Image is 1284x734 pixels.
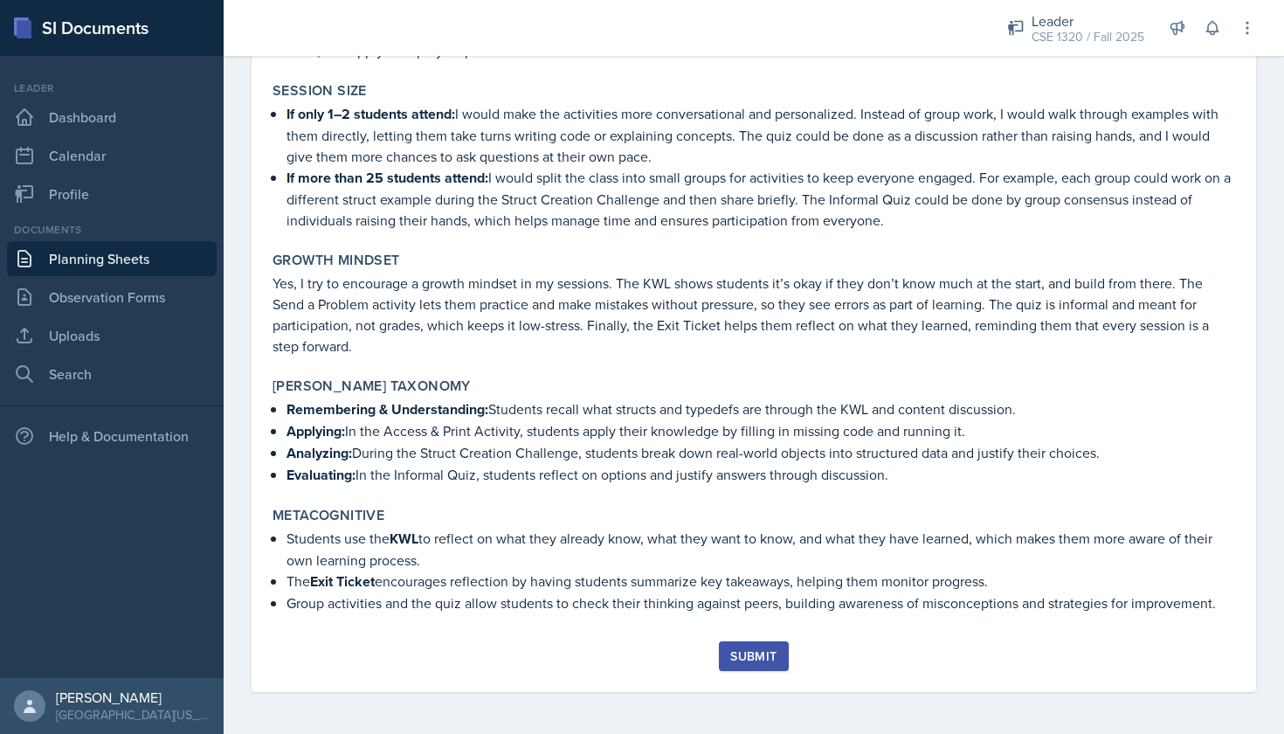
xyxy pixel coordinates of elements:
[7,80,217,96] div: Leader
[286,464,1235,486] p: In the Informal Quiz, students reflect on options and justify answers through discussion.
[286,420,1235,442] p: In the Access & Print Activity, students apply their knowledge by filling in missing code and run...
[730,649,777,663] div: Submit
[56,689,210,706] div: [PERSON_NAME]
[7,419,217,454] div: Help & Documentation
[286,528,1235,571] p: Students use the to reflect on what they already know, what they want to know, and what they have...
[719,641,788,671] button: Submit
[1032,10,1144,31] div: Leader
[286,103,1235,167] p: I would make the activities more conversational and personalized. Instead of group work, I would ...
[7,318,217,353] a: Uploads
[286,398,1235,420] p: Students recall what structs and typedefs are through the KWL and content discussion.
[286,465,356,485] strong: Evaluating:
[7,241,217,276] a: Planning Sheets
[7,138,217,173] a: Calendar
[273,377,471,395] label: [PERSON_NAME] Taxonomy
[286,168,488,188] strong: If more than 25 students attend:
[286,443,352,463] strong: Analyzing:
[273,507,384,524] label: Metacognitive
[7,222,217,238] div: Documents
[310,571,375,592] strong: Exit Ticket
[286,442,1235,464] p: During the Struct Creation Challenge, students break down real-world objects into structured data...
[390,529,418,549] strong: KWL
[286,592,1235,613] p: Group activities and the quiz allow students to check their thinking against peers, building awar...
[273,273,1235,357] p: Yes, I try to encourage a growth mindset in my sessions. The KWL shows students it’s okay if they...
[7,280,217,315] a: Observation Forms
[7,100,217,135] a: Dashboard
[273,252,400,269] label: Growth Mindset
[286,571,1235,592] p: The encourages reflection by having students summarize key takeaways, helping them monitor progress.
[7,177,217,211] a: Profile
[273,82,367,100] label: Session Size
[286,421,345,441] strong: Applying:
[286,104,455,124] strong: If only 1–2 students attend:
[1032,28,1144,46] div: CSE 1320 / Fall 2025
[7,357,217,391] a: Search
[286,167,1235,231] p: I would split the class into small groups for activities to keep everyone engaged. For example, e...
[56,706,210,724] div: [GEOGRAPHIC_DATA][US_STATE]
[286,399,488,419] strong: Remembering & Understanding:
